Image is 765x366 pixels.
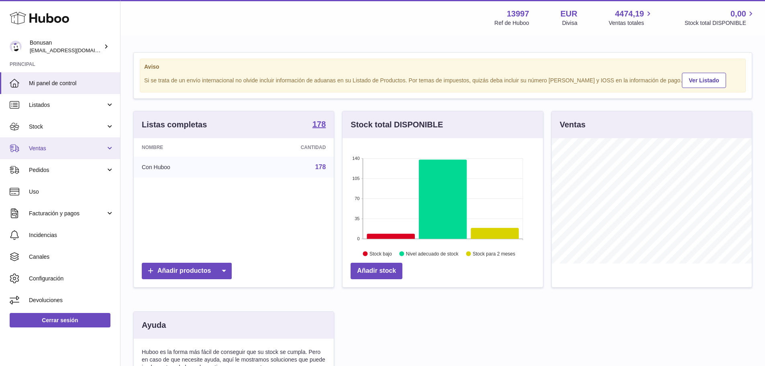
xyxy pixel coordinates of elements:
[29,101,106,109] span: Listados
[142,320,166,331] h3: Ayuda
[730,8,746,19] span: 0,00
[685,8,755,27] a: 0,00 Stock total DISPONIBLE
[29,296,114,304] span: Devoluciones
[134,157,238,178] td: Con Huboo
[29,231,114,239] span: Incidencias
[30,39,102,54] div: Bonusan
[29,166,106,174] span: Pedidos
[29,145,106,152] span: Ventas
[560,119,585,130] h3: Ventas
[406,251,459,257] text: Nivel adecuado de stock
[142,119,207,130] h3: Listas completas
[10,41,22,53] img: info@bonusan.es
[238,138,334,157] th: Cantidad
[142,263,232,279] a: Añadir productos
[615,8,644,19] span: 4474,19
[609,19,653,27] span: Ventas totales
[144,72,741,88] div: Si se trata de un envío internacional no olvide incluir información de aduanas en su Listado de P...
[351,263,402,279] a: Añadir stock
[30,47,118,53] span: [EMAIL_ADDRESS][DOMAIN_NAME]
[315,164,326,170] a: 178
[29,123,106,131] span: Stock
[561,8,577,19] strong: EUR
[562,19,577,27] div: Divisa
[312,120,326,128] strong: 178
[29,188,114,196] span: Uso
[473,251,515,257] text: Stock para 2 meses
[507,8,529,19] strong: 13997
[355,196,360,201] text: 70
[682,73,726,88] a: Ver Listado
[609,8,653,27] a: 4474,19 Ventas totales
[494,19,529,27] div: Ref de Huboo
[29,210,106,217] span: Facturación y pagos
[355,216,360,221] text: 35
[312,120,326,130] a: 178
[144,63,741,71] strong: Aviso
[357,236,360,241] text: 0
[352,176,359,181] text: 105
[10,313,110,327] a: Cerrar sesión
[29,253,114,261] span: Canales
[29,275,114,282] span: Configuración
[369,251,392,257] text: Stock bajo
[352,156,359,161] text: 140
[685,19,755,27] span: Stock total DISPONIBLE
[29,80,114,87] span: Mi panel de control
[351,119,443,130] h3: Stock total DISPONIBLE
[134,138,238,157] th: Nombre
